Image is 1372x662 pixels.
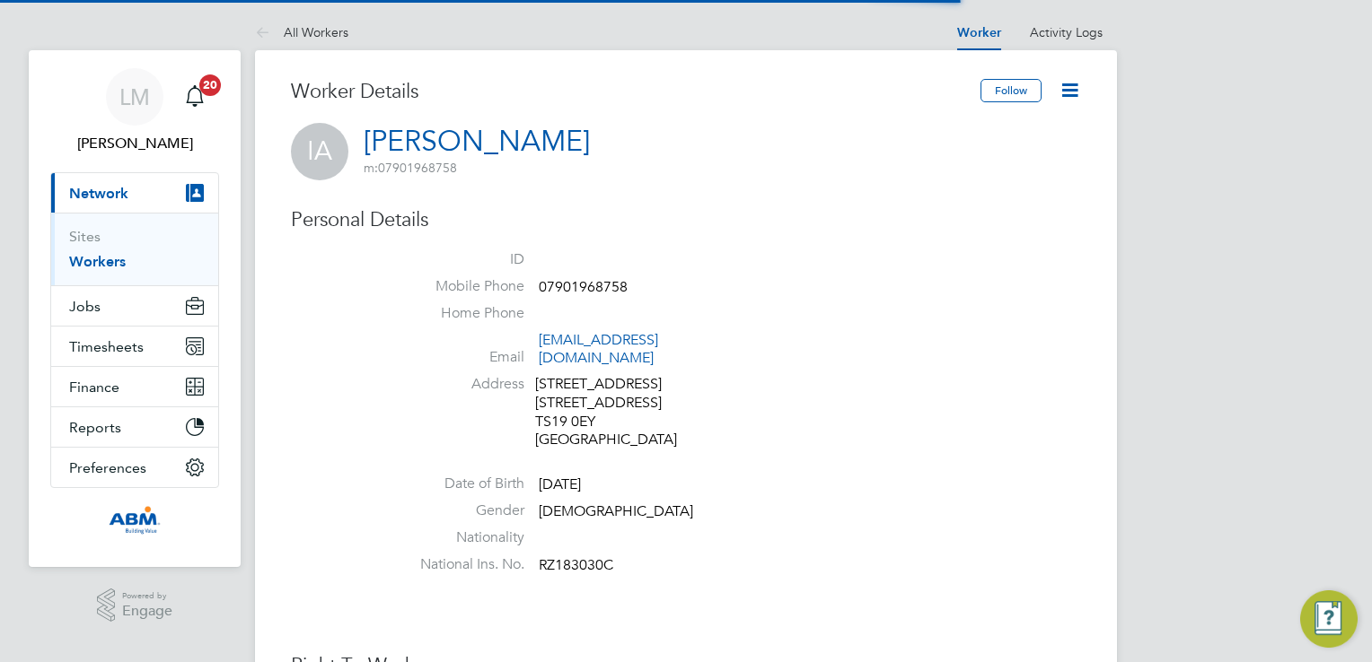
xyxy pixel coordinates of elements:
[255,24,348,40] a: All Workers
[51,213,218,285] div: Network
[291,123,348,180] span: IA
[981,79,1042,102] button: Follow
[29,50,241,567] nav: Main navigation
[291,79,981,105] h3: Worker Details
[1030,24,1103,40] a: Activity Logs
[69,298,101,315] span: Jobs
[291,207,1081,233] h3: Personal Details
[399,277,524,296] label: Mobile Phone
[51,286,218,326] button: Jobs
[69,419,121,436] span: Reports
[364,160,457,176] span: 07901968758
[364,160,378,176] span: m:
[50,68,219,154] a: LM[PERSON_NAME]
[51,448,218,487] button: Preferences
[69,459,146,476] span: Preferences
[51,173,218,213] button: Network
[51,407,218,447] button: Reports
[69,338,144,355] span: Timesheets
[399,375,524,394] label: Address
[199,74,221,96] span: 20
[50,506,219,535] a: Go to home page
[539,556,613,574] span: RZ183030C
[539,502,693,520] span: [DEMOGRAPHIC_DATA]
[399,501,524,520] label: Gender
[539,331,658,368] a: [EMAIL_ADDRESS][DOMAIN_NAME]
[69,379,119,396] span: Finance
[69,185,128,202] span: Network
[119,85,150,109] span: LM
[122,604,172,619] span: Engage
[539,475,581,493] span: [DATE]
[399,475,524,493] label: Date of Birth
[177,68,213,126] a: 20
[399,304,524,323] label: Home Phone
[109,506,161,535] img: abm1-logo-retina.png
[399,348,524,367] label: Email
[399,555,524,574] label: National Ins. No.
[539,278,628,296] span: 07901968758
[399,528,524,547] label: Nationality
[399,250,524,269] label: ID
[69,253,126,270] a: Workers
[122,588,172,604] span: Powered by
[535,375,706,449] div: [STREET_ADDRESS] [STREET_ADDRESS] TS19 0EY [GEOGRAPHIC_DATA]
[97,588,173,623] a: Powered byEngage
[1300,590,1358,648] button: Engage Resource Center
[50,133,219,154] span: Lynne Morgan
[364,124,590,159] a: [PERSON_NAME]
[69,228,101,245] a: Sites
[957,25,1001,40] a: Worker
[51,327,218,366] button: Timesheets
[51,367,218,406] button: Finance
